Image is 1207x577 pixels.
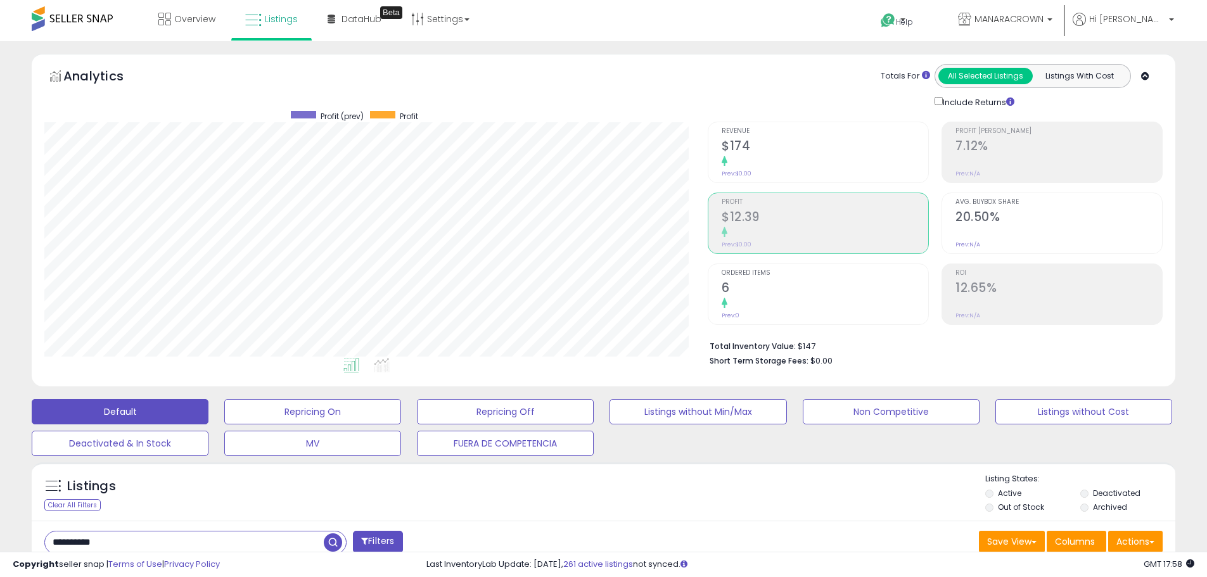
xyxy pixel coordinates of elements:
span: ROI [955,270,1162,277]
h2: $12.39 [722,210,928,227]
span: Listings [265,13,298,25]
span: Avg. Buybox Share [955,199,1162,206]
b: Short Term Storage Fees: [710,355,808,366]
p: Listing States: [985,473,1175,485]
button: Columns [1047,531,1106,552]
span: Profit (prev) [321,111,364,122]
button: MV [224,431,401,456]
li: $147 [710,338,1153,353]
button: Save View [979,531,1045,552]
span: Ordered Items [722,270,928,277]
span: MANARACROWN [974,13,1044,25]
small: Prev: 0 [722,312,739,319]
b: Total Inventory Value: [710,341,796,352]
span: 2025-08-15 17:58 GMT [1144,558,1194,570]
small: Prev: N/A [955,170,980,177]
label: Archived [1093,502,1127,512]
h5: Analytics [63,67,148,88]
a: Help [871,3,938,41]
small: Prev: N/A [955,312,980,319]
h5: Listings [67,478,116,495]
button: Actions [1108,531,1163,552]
h2: 7.12% [955,139,1162,156]
span: $0.00 [810,355,833,367]
h2: 6 [722,281,928,298]
i: Get Help [880,13,896,29]
span: Profit [400,111,418,122]
button: Repricing On [224,399,401,424]
button: Default [32,399,208,424]
span: Profit [PERSON_NAME] [955,128,1162,135]
span: Profit [722,199,928,206]
button: Listings With Cost [1032,68,1127,84]
h2: 20.50% [955,210,1162,227]
div: Include Returns [925,94,1030,109]
button: All Selected Listings [938,68,1033,84]
span: Hi [PERSON_NAME] [1089,13,1165,25]
label: Active [998,488,1021,498]
span: Help [896,16,913,27]
h2: $174 [722,139,928,156]
small: Prev: $0.00 [722,241,751,248]
div: Last InventoryLab Update: [DATE], not synced. [426,559,1194,571]
span: Columns [1055,535,1095,548]
div: Tooltip anchor [380,6,402,19]
span: Revenue [722,128,928,135]
small: Prev: $0.00 [722,170,751,177]
button: FUERA DE COMPETENCIA [417,431,594,456]
strong: Copyright [13,558,59,570]
div: Clear All Filters [44,499,101,511]
a: Privacy Policy [164,558,220,570]
button: Listings without Cost [995,399,1172,424]
a: Hi [PERSON_NAME] [1073,13,1174,41]
a: 261 active listings [563,558,633,570]
button: Repricing Off [417,399,594,424]
label: Out of Stock [998,502,1044,512]
span: DataHub [342,13,381,25]
small: Prev: N/A [955,241,980,248]
button: Listings without Min/Max [610,399,786,424]
a: Terms of Use [108,558,162,570]
div: seller snap | | [13,559,220,571]
span: Overview [174,13,215,25]
button: Non Competitive [803,399,980,424]
label: Deactivated [1093,488,1140,498]
button: Filters [353,531,402,553]
div: Totals For [881,70,930,82]
h2: 12.65% [955,281,1162,298]
button: Deactivated & In Stock [32,431,208,456]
